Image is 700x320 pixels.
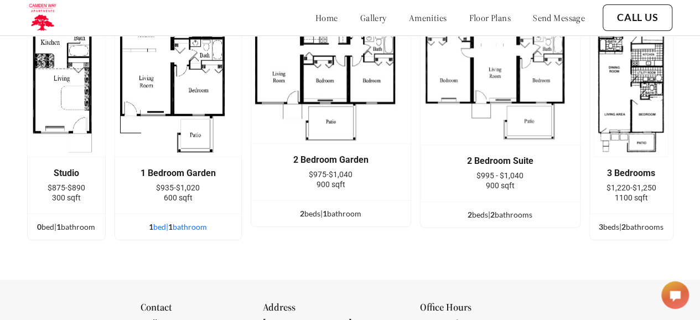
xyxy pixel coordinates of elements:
[486,181,515,190] span: 900 sqft
[132,168,225,178] div: 1 Bedroom Garden
[28,221,105,233] div: bed | bathroom
[606,183,656,192] span: $1,220-$1,250
[590,221,673,233] div: bed s | bathroom s
[56,222,61,231] span: 1
[268,155,394,165] div: 2 Bedroom Garden
[603,4,672,31] button: Call Us
[421,209,580,221] div: bed s | bathroom s
[323,209,327,218] span: 1
[263,302,402,319] div: Address
[164,193,193,202] span: 600 sqft
[149,222,153,231] span: 1
[37,222,42,231] span: 0
[420,302,559,319] div: Office Hours
[437,156,563,166] div: 2 Bedroom Suite
[28,3,57,33] img: camden_logo.png
[409,12,447,23] a: amenities
[44,168,89,178] div: Studio
[615,193,648,202] span: 1100 sqft
[48,183,85,192] span: $875-$890
[115,221,241,233] div: bed | bathroom
[533,12,585,23] a: send message
[168,222,173,231] span: 1
[617,12,658,24] a: Call Us
[315,12,338,23] a: home
[490,210,495,219] span: 2
[156,183,200,192] span: $935-$1,020
[599,222,603,231] span: 3
[251,208,411,220] div: bed s | bathroom
[621,222,626,231] span: 2
[468,210,472,219] span: 2
[300,209,304,218] span: 2
[606,168,656,178] div: 3 Bedrooms
[309,170,352,179] span: $975-$1,040
[360,12,387,23] a: gallery
[317,180,345,189] span: 900 sqft
[52,193,81,202] span: 300 sqft
[469,12,511,23] a: floor plans
[476,171,523,180] span: $995 - $1,040
[141,302,245,319] div: Contact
